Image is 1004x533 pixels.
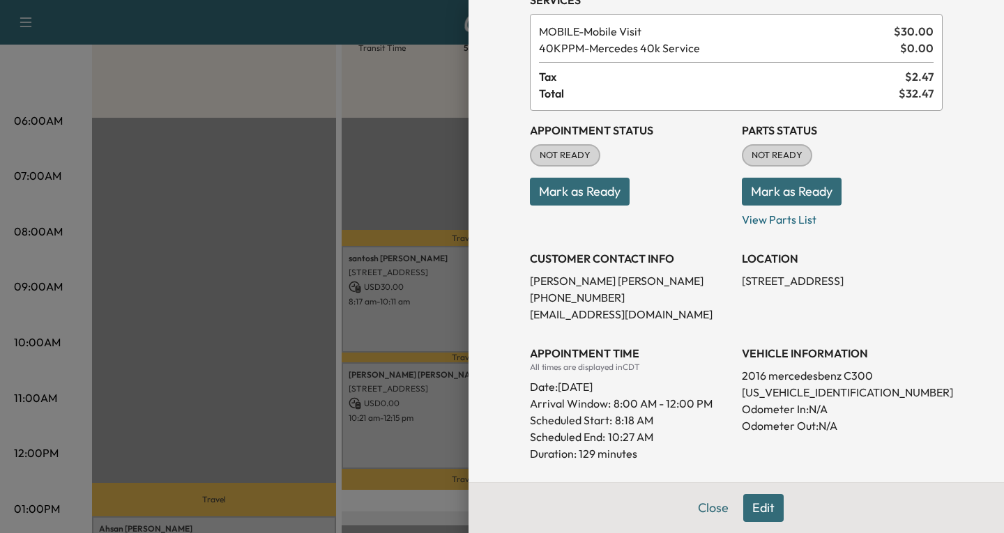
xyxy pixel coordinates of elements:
[530,395,731,412] p: Arrival Window:
[742,206,943,228] p: View Parts List
[530,122,731,139] h3: Appointment Status
[689,494,738,522] button: Close
[743,148,811,162] span: NOT READY
[742,178,842,206] button: Mark as Ready
[530,412,612,428] p: Scheduled Start:
[742,384,943,401] p: [US_VEHICLE_IDENTIFICATION_NUMBER]
[539,85,899,102] span: Total
[615,412,653,428] p: 8:18 AM
[530,445,731,462] p: Duration: 129 minutes
[742,345,943,362] h3: VEHICLE INFORMATION
[530,345,731,362] h3: APPOINTMENT TIME
[742,401,943,417] p: Odometer In: N/A
[742,122,943,139] h3: Parts Status
[530,272,731,289] p: [PERSON_NAME] [PERSON_NAME]
[905,68,934,85] span: $ 2.47
[530,306,731,323] p: [EMAIL_ADDRESS][DOMAIN_NAME]
[899,85,934,102] span: $ 32.47
[742,417,943,434] p: Odometer Out: N/A
[742,367,943,384] p: 2016 mercedesbenz C300
[539,23,888,40] span: Mobile Visit
[530,428,605,445] p: Scheduled End:
[742,250,943,267] h3: LOCATION
[894,23,934,40] span: $ 30.00
[742,272,943,289] p: [STREET_ADDRESS]
[539,68,905,85] span: Tax
[539,40,895,56] span: Mercedes 40k Service
[900,40,934,56] span: $ 0.00
[530,250,731,267] h3: CUSTOMER CONTACT INFO
[608,428,653,445] p: 10:27 AM
[530,362,731,373] div: All times are displayed in CDT
[614,395,713,412] span: 8:00 AM - 12:00 PM
[531,148,599,162] span: NOT READY
[530,373,731,395] div: Date: [DATE]
[743,494,784,522] button: Edit
[530,289,731,306] p: [PHONE_NUMBER]
[530,178,630,206] button: Mark as Ready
